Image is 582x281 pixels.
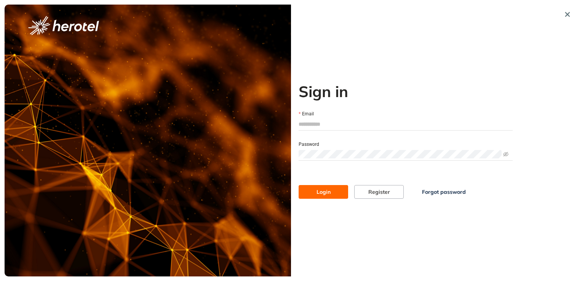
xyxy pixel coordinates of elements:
h2: Sign in [299,82,513,101]
button: Login [299,185,348,199]
span: Login [317,188,331,196]
input: Email [299,118,513,130]
img: cover image [5,5,291,276]
button: Forgot password [410,185,478,199]
span: Register [368,188,390,196]
input: Password [299,150,502,158]
label: Email [299,110,314,118]
img: logo [28,16,99,35]
span: eye-invisible [503,152,508,157]
label: Password [299,141,319,148]
span: Forgot password [422,188,466,196]
button: Register [354,185,404,199]
button: logo [16,16,111,35]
